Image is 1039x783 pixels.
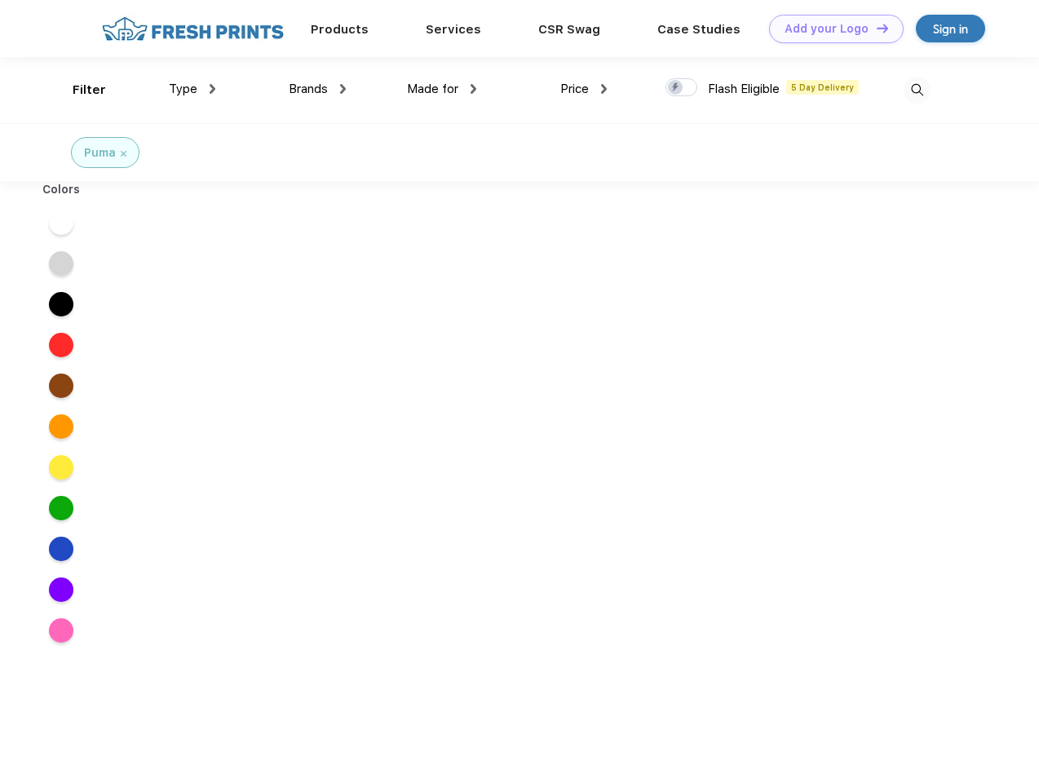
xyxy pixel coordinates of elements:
[340,84,346,94] img: dropdown.png
[311,22,369,37] a: Products
[169,82,197,96] span: Type
[97,15,289,43] img: fo%20logo%202.webp
[73,81,106,100] div: Filter
[904,77,931,104] img: desktop_search.svg
[601,84,607,94] img: dropdown.png
[933,20,968,38] div: Sign in
[708,82,780,96] span: Flash Eligible
[786,80,859,95] span: 5 Day Delivery
[30,181,93,198] div: Colors
[538,22,600,37] a: CSR Swag
[426,22,481,37] a: Services
[407,82,458,96] span: Made for
[121,151,126,157] img: filter_cancel.svg
[210,84,215,94] img: dropdown.png
[785,22,869,36] div: Add your Logo
[877,24,888,33] img: DT
[560,82,589,96] span: Price
[471,84,476,94] img: dropdown.png
[289,82,328,96] span: Brands
[916,15,985,42] a: Sign in
[84,144,116,161] div: Puma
